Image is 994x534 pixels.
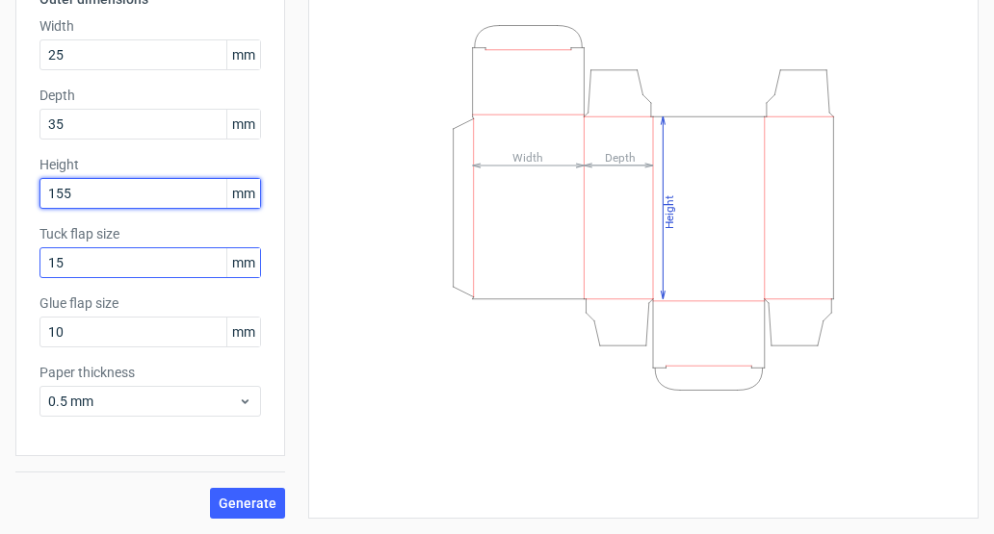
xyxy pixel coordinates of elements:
span: mm [226,179,260,208]
label: Width [39,16,261,36]
label: Depth [39,86,261,105]
tspan: Width [512,150,543,164]
span: mm [226,40,260,69]
label: Glue flap size [39,293,261,313]
button: Generate [210,488,285,519]
span: mm [226,248,260,277]
label: Height [39,155,261,174]
tspan: Depth [605,150,636,164]
span: mm [226,110,260,139]
span: 0.5 mm [48,392,238,411]
tspan: Height [663,194,676,228]
span: Generate [219,496,276,510]
label: Tuck flap size [39,224,261,243]
label: Paper thickness [39,363,261,382]
span: mm [226,318,260,346]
